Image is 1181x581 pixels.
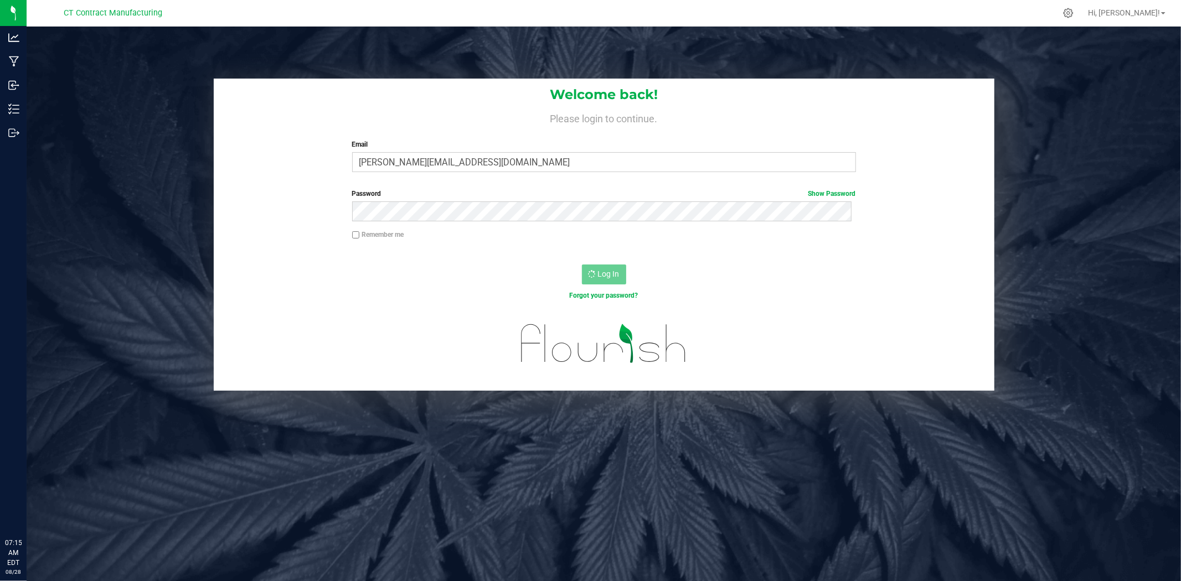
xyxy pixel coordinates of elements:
[598,269,620,278] span: Log In
[352,230,404,240] label: Remember me
[214,111,994,124] h4: Please login to continue.
[352,231,360,239] input: Remember me
[352,190,381,198] span: Password
[1061,8,1075,18] div: Manage settings
[214,87,994,102] h1: Welcome back!
[5,568,22,576] p: 08/28
[352,139,856,149] label: Email
[570,292,638,299] a: Forgot your password?
[8,56,19,67] inline-svg: Manufacturing
[8,127,19,138] inline-svg: Outbound
[8,80,19,91] inline-svg: Inbound
[5,538,22,568] p: 07:15 AM EDT
[8,32,19,43] inline-svg: Analytics
[582,264,626,284] button: Log In
[8,103,19,115] inline-svg: Inventory
[11,492,44,526] iframe: Resource center
[808,190,856,198] a: Show Password
[1088,8,1160,17] span: Hi, [PERSON_NAME]!
[506,312,702,375] img: flourish_logo.svg
[64,8,162,18] span: CT Contract Manufacturing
